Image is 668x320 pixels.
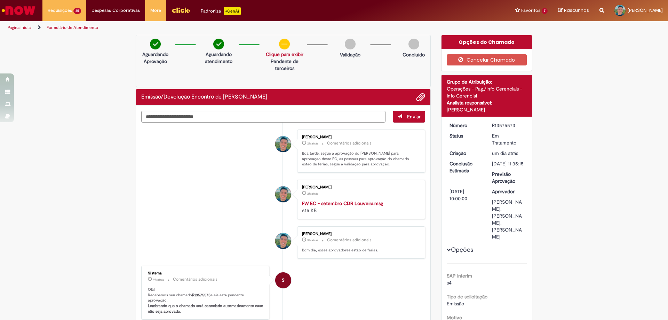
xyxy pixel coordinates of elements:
[307,192,318,196] span: 2h atrás
[492,132,524,146] div: Em Tratamento
[148,271,264,275] div: Sistema
[47,25,98,30] a: Formulário de Atendimento
[302,232,418,236] div: [PERSON_NAME]
[302,200,418,214] div: 615 KB
[73,8,81,14] span: 35
[487,188,530,195] dt: Aprovador
[173,276,217,282] small: Comentários adicionais
[92,7,140,14] span: Despesas Corporativas
[302,135,418,139] div: [PERSON_NAME]
[447,99,527,106] div: Analista responsável:
[444,122,487,129] dt: Número
[447,280,452,286] span: s4
[327,140,372,146] small: Comentários adicionais
[1,3,37,17] img: ServiceNow
[407,114,421,120] span: Enviar
[148,303,264,314] b: Lembrando que o chamado será cancelado automaticamente caso não seja aprovado.
[302,185,418,189] div: [PERSON_NAME]
[307,192,318,196] time: 30/09/2025 14:31:21
[447,78,527,85] div: Grupo de Atribuição:
[447,301,464,307] span: Emissão
[201,7,241,15] div: Padroniza
[492,150,524,157] div: 29/09/2025 10:08:56
[307,238,318,242] time: 30/09/2025 11:34:52
[447,294,487,300] b: Tipo de solicitação
[279,39,290,49] img: circle-minus.png
[447,106,527,113] div: [PERSON_NAME]
[48,7,72,14] span: Requisições
[192,292,210,298] b: R13575573
[141,111,385,123] textarea: Digite sua mensagem aqui...
[202,51,235,65] p: Aguardando atendimento
[487,171,530,185] dt: Previsão Aprovação
[150,39,161,49] img: check-circle-green.png
[172,5,190,15] img: click_logo_yellow_360x200.png
[148,287,264,314] p: Olá! Recebemos seu chamado e ele esta pendente aprovação.
[275,186,291,202] div: Sostenys Campos Souza
[444,132,487,139] dt: Status
[307,238,318,242] span: 5h atrás
[558,7,589,14] a: Rascunhos
[275,233,291,249] div: Sostenys Campos Souza
[521,7,540,14] span: Favoritos
[628,7,663,13] span: [PERSON_NAME]
[139,51,172,65] p: Aguardando Aprovação
[345,39,356,49] img: img-circle-grey.png
[275,136,291,152] div: Sostenys Campos Souza
[153,278,164,282] time: 30/09/2025 08:22:44
[492,160,524,167] div: [DATE] 11:35:15
[393,111,425,123] button: Enviar
[150,7,161,14] span: More
[327,237,372,243] small: Comentários adicionais
[340,51,360,58] p: Validação
[5,21,440,34] ul: Trilhas de página
[302,248,418,253] p: Bom dia, esses aprovadores estão de ferias.
[447,54,527,65] button: Cancelar Chamado
[302,151,418,167] p: Boa tarde, segue a aprovação do [PERSON_NAME] para aprovação deste EC, as pessoas para aprovação ...
[447,273,472,279] b: SAP Interim
[492,150,518,156] span: um dia atrás
[266,51,303,57] a: Clique para exibir
[444,150,487,157] dt: Criação
[450,188,482,202] div: [DATE] 10:00:00
[416,93,425,102] button: Adicionar anexos
[564,7,589,14] span: Rascunhos
[266,58,303,72] p: Pendente de terceiros
[444,160,487,174] dt: Conclusão Estimada
[307,141,318,146] span: 2h atrás
[213,39,224,49] img: check-circle-green.png
[403,51,425,58] p: Concluído
[492,198,524,240] div: [PERSON_NAME], [PERSON_NAME], [PERSON_NAME]
[408,39,419,49] img: img-circle-grey.png
[447,85,527,99] div: Operações - Pag./Info Gerenciais - Info Gerencial
[442,35,532,49] div: Opções do Chamado
[542,8,548,14] span: 7
[492,150,518,156] time: 29/09/2025 10:08:56
[141,94,267,100] h2: Emissão/Devolução Encontro de Contas Fornecedor Histórico de tíquete
[302,200,383,206] a: FW EC - setembro CDR Louveira.msg
[224,7,241,15] p: +GenAi
[275,272,291,288] div: System
[282,272,285,289] span: S
[153,278,164,282] span: 9h atrás
[8,25,32,30] a: Página inicial
[492,122,524,129] div: R13575573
